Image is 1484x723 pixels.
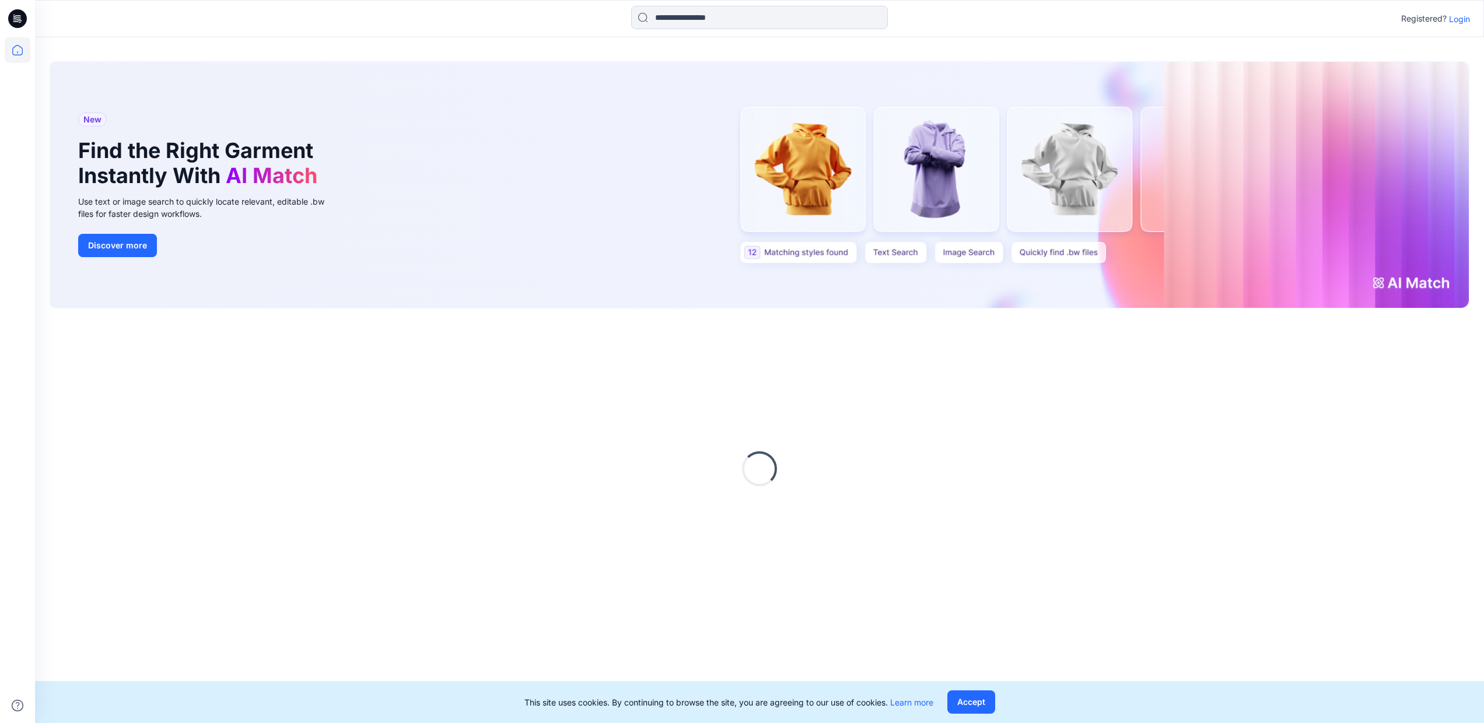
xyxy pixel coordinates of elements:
[1449,13,1470,25] p: Login
[78,195,341,220] div: Use text or image search to quickly locate relevant, editable .bw files for faster design workflows.
[1401,12,1447,26] p: Registered?
[78,234,157,257] button: Discover more
[78,138,323,188] h1: Find the Right Garment Instantly With
[83,113,101,127] span: New
[524,696,933,708] p: This site uses cookies. By continuing to browse the site, you are agreeing to our use of cookies.
[890,697,933,707] a: Learn more
[226,163,317,188] span: AI Match
[947,690,995,714] button: Accept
